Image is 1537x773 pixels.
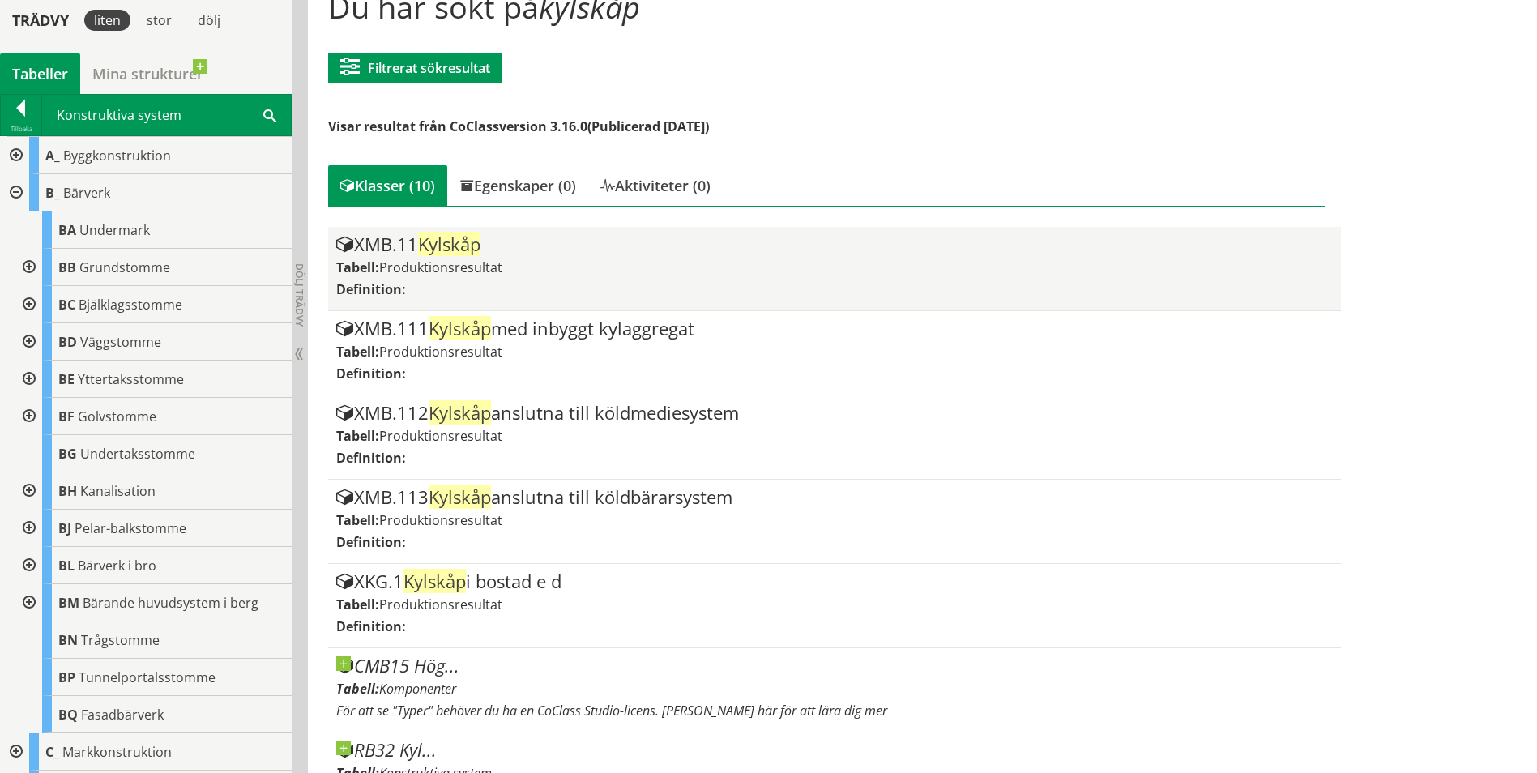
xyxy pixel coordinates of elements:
[1,122,41,135] div: Tillbaka
[13,621,292,659] div: Gå till informationssidan för CoClass Studio
[137,10,181,31] div: stor
[58,370,75,388] span: BE
[13,547,292,584] div: Gå till informationssidan för CoClass Studio
[45,743,59,761] span: C_
[58,668,75,686] span: BP
[336,596,379,613] label: Tabell:
[62,743,172,761] span: Markkonstruktion
[75,519,186,537] span: Pelar-balkstomme
[58,706,78,724] span: BQ
[13,361,292,398] div: Gå till informationssidan för CoClass Studio
[336,235,1332,254] div: XMB.11
[328,117,587,135] span: Visar resultat från CoClassversion 3.16.0
[81,631,160,649] span: Trågstomme
[84,10,130,31] div: liten
[45,147,60,164] span: A_
[188,10,230,31] div: dölj
[447,165,588,206] div: Egenskaper (0)
[42,95,291,135] div: Konstruktiva system
[58,333,77,351] span: BD
[80,482,156,500] span: Kanalisation
[58,631,78,649] span: BN
[80,445,195,463] span: Undertaksstomme
[403,569,466,593] span: Kylskåp
[80,53,216,94] a: Mina strukturer
[328,648,1340,732] article: Gå till informationssidan för CoClass Studio
[13,659,292,696] div: Gå till informationssidan för CoClass Studio
[58,482,77,500] span: BH
[58,445,77,463] span: BG
[3,11,78,29] div: Trädvy
[58,557,75,574] span: BL
[336,680,379,698] label: Tabell:
[379,511,502,529] span: Produktionsresultat
[58,296,75,314] span: BC
[336,343,379,361] label: Tabell:
[63,147,171,164] span: Byggkonstruktion
[328,53,502,83] button: Filtrerat sökresultat
[63,184,110,202] span: Bärverk
[79,221,150,239] span: Undermark
[13,510,292,547] div: Gå till informationssidan för CoClass Studio
[336,572,1332,591] div: XKG.1 i bostad e d
[58,594,79,612] span: BM
[379,596,502,613] span: Produktionsresultat
[336,404,1332,423] div: XMB.112 anslutna till köldmediesystem
[379,343,502,361] span: Produktionsresultat
[13,696,292,733] div: Gå till informationssidan för CoClass Studio
[81,706,164,724] span: Fasadbärverk
[429,316,491,340] span: Kylskåp
[78,370,184,388] span: Yttertaksstomme
[58,519,71,537] span: BJ
[13,323,292,361] div: Gå till informationssidan för CoClass Studio
[58,258,76,276] span: BB
[336,617,406,635] label: Definition:
[379,258,502,276] span: Produktionsresultat
[80,333,161,351] span: Väggstomme
[45,184,60,202] span: B_
[78,557,156,574] span: Bärverk i bro
[336,449,406,467] label: Definition:
[13,249,292,286] div: Gå till informationssidan för CoClass Studio
[336,365,406,382] label: Definition:
[336,741,1332,760] div: RB32 Kyl...
[336,511,379,529] label: Tabell:
[336,319,1332,339] div: XMB.111 med inbyggt kylaggregat
[588,165,723,206] div: Aktiviteter (0)
[83,594,258,612] span: Bärande huvudsystem i berg
[379,680,456,698] span: Komponenter
[13,584,292,621] div: Gå till informationssidan för CoClass Studio
[13,211,292,249] div: Gå till informationssidan för CoClass Studio
[336,427,379,445] label: Tabell:
[78,408,156,425] span: Golvstomme
[58,221,76,239] span: BA
[429,400,491,425] span: Kylskåp
[13,398,292,435] div: Gå till informationssidan för CoClass Studio
[292,263,306,327] span: Dölj trädvy
[418,232,480,256] span: Kylskåp
[336,258,379,276] label: Tabell:
[58,408,75,425] span: BF
[13,435,292,472] div: Gå till informationssidan för CoClass Studio
[263,106,276,123] span: Sök i tabellen
[79,258,170,276] span: Grundstomme
[587,117,709,135] span: (Publicerad [DATE])
[429,485,491,509] span: Kylskåp
[336,533,406,551] label: Definition:
[336,702,887,720] span: För att se "Typer" behöver du ha en CoClass Studio-licens. [PERSON_NAME] här för att lära dig mer
[336,280,406,298] label: Definition:
[79,668,216,686] span: Tunnelportalsstomme
[328,165,447,206] div: Klasser (10)
[79,296,182,314] span: Bjälklagsstomme
[379,427,502,445] span: Produktionsresultat
[13,286,292,323] div: Gå till informationssidan för CoClass Studio
[336,488,1332,507] div: XMB.113 anslutna till köldbärarsystem
[13,472,292,510] div: Gå till informationssidan för CoClass Studio
[336,656,1332,676] div: CMB15 Hög...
